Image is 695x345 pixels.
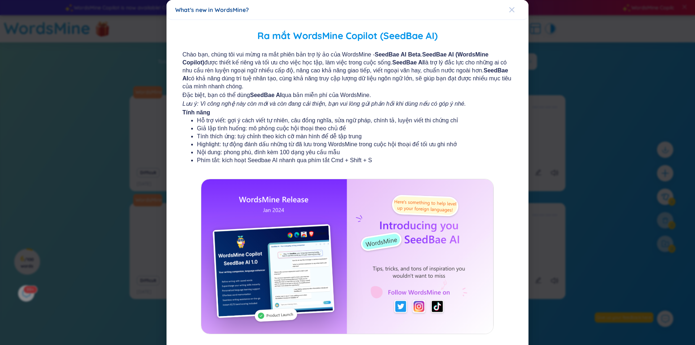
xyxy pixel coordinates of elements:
li: Giả lập tình huống: mô phỏng cuộc hội thoại theo chủ đề [197,125,498,132]
b: SeedBae AI (WordsMine Copilot) [182,51,488,66]
span: Chào bạn, chúng tôi vui mừng ra mắt phiên bản trợ lý ảo của WordsMine - . được thiết kế riêng và ... [182,51,513,91]
li: Highlight: tự động đánh dấu những từ đã lưu trong WordsMine trong cuộc hội thoại để tối ưu ghi nhớ [197,140,498,148]
li: Tính thích ứng: tuỳ chỉnh theo kích cỡ màn hình để dễ tập trung [197,132,498,140]
li: Phím tắt: kích hoạt Seedbae AI nhanh qua phím tắt Cmd + Shift + S [197,156,498,164]
span: Đặc biệt, bạn có thể dùng qua bản miễn phí của WordsMine. [182,91,513,99]
h2: Ra mắt WordsMine Copilot (SeedBae AI) [175,29,520,43]
b: SeedBae AI [182,67,508,81]
li: Nội dung: phong phú, đính kèm 100 dạng yêu cầu mẫu [197,148,498,156]
b: Tính năng [182,109,210,115]
li: Hỗ trợ viết: gợi ý cách viết tự nhiên, câu đồng nghĩa, sửa ngữ pháp, chính tả, luyện viết thi chứ... [197,117,498,125]
b: SeedBae AI Beta [375,51,421,58]
b: SeedBae AI [250,92,282,98]
div: What's new in WordsMine? [175,6,520,14]
b: SeedBae AI [392,59,424,66]
i: Lưu ý: Vì công nghệ này còn mới và còn đang cải thiện, bạn vui lòng gửi phản hồi khi dùng nếu có ... [182,101,466,107]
